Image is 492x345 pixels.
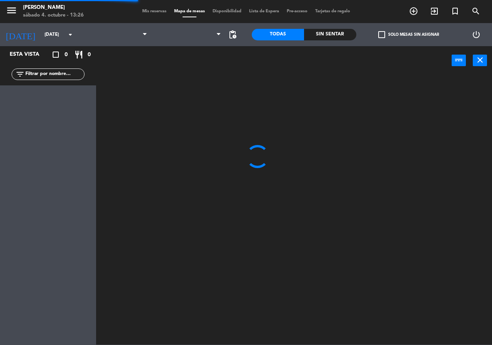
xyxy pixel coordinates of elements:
span: Pre-acceso [283,9,311,13]
i: turned_in_not [450,7,460,16]
span: RESERVAR MESA [403,5,424,18]
button: close [473,55,487,66]
i: power_settings_new [472,30,481,39]
span: Disponibilidad [209,9,245,13]
span: check_box_outline_blank [378,31,385,38]
label: Solo mesas sin asignar [378,31,439,38]
span: 0 [88,50,91,59]
button: menu [6,5,17,19]
span: pending_actions [228,30,237,39]
span: WALK IN [424,5,445,18]
i: exit_to_app [430,7,439,16]
input: Filtrar por nombre... [25,70,84,78]
i: add_circle_outline [409,7,418,16]
button: power_input [452,55,466,66]
div: Sin sentar [304,29,356,40]
div: Esta vista [4,50,55,59]
span: Reserva especial [445,5,465,18]
span: Lista de Espera [245,9,283,13]
i: menu [6,5,17,16]
i: filter_list [15,70,25,79]
i: close [475,55,485,65]
i: search [471,7,480,16]
i: power_input [454,55,464,65]
span: BUSCAR [465,5,486,18]
div: [PERSON_NAME] [23,4,84,12]
div: Todas [252,29,304,40]
span: Mapa de mesas [170,9,209,13]
i: arrow_drop_down [66,30,75,39]
div: sábado 4. octubre - 13:26 [23,12,84,19]
span: 0 [65,50,68,59]
span: Mis reservas [138,9,170,13]
i: crop_square [51,50,60,59]
i: restaurant [74,50,83,59]
span: Tarjetas de regalo [311,9,354,13]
